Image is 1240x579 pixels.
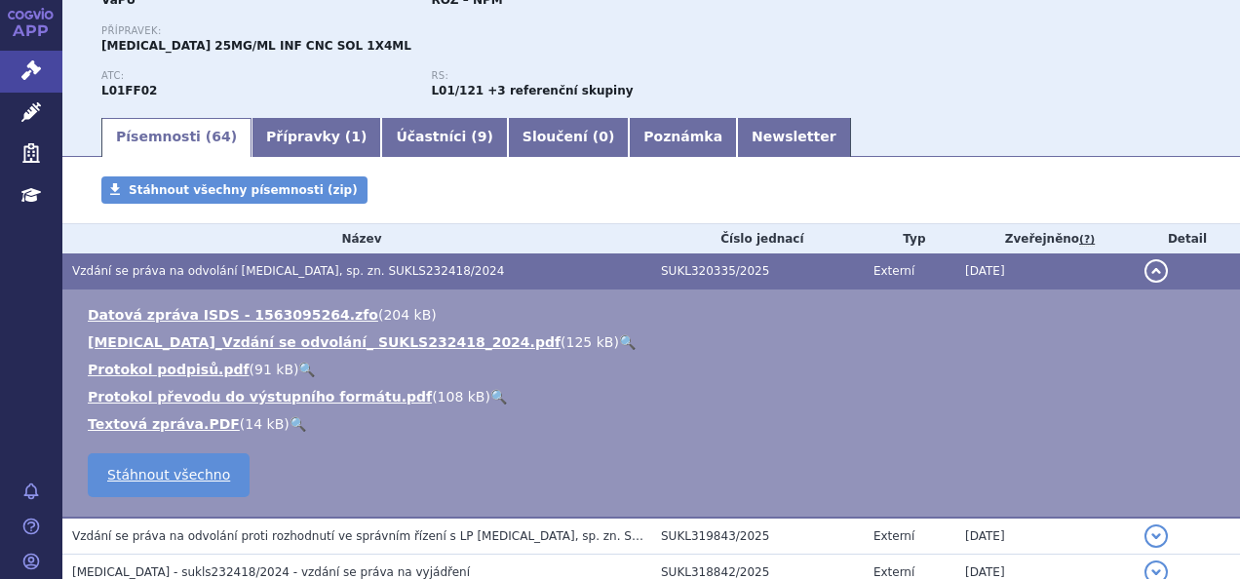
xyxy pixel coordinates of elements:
[381,118,507,157] a: Účastníci (9)
[72,529,740,543] span: Vzdání se práva na odvolání proti rozhodnutí ve správním řízení s LP Keytruda, sp. zn. SUKLS23241...
[88,387,1221,406] li: ( )
[651,224,864,253] th: Číslo jednací
[383,307,431,323] span: 204 kB
[955,224,1135,253] th: Zveřejněno
[72,264,504,278] span: Vzdání se práva na odvolání KEYTRUDA, sp. zn. SUKLS232418/2024
[737,118,851,157] a: Newsletter
[431,70,741,82] p: RS:
[72,565,470,579] span: KEYTRUDA - sukls232418/2024 - vzdání se práva na vyjádření
[1135,224,1240,253] th: Detail
[254,362,293,377] span: 91 kB
[487,84,633,97] strong: +3 referenční skupiny
[490,389,507,405] a: 🔍
[1079,233,1095,247] abbr: (?)
[619,334,636,350] a: 🔍
[101,84,157,97] strong: PEMBROLIZUMAB
[431,84,484,97] strong: pembrolizumab
[955,253,1135,289] td: [DATE]
[873,529,914,543] span: Externí
[298,362,315,377] a: 🔍
[88,305,1221,325] li: ( )
[651,518,864,555] td: SUKL319843/2025
[212,129,230,144] span: 64
[88,416,240,432] a: Textová zpráva.PDF
[101,25,761,37] p: Přípravek:
[1144,524,1168,548] button: detail
[438,389,485,405] span: 108 kB
[62,224,651,253] th: Název
[651,253,864,289] td: SUKL320335/2025
[599,129,608,144] span: 0
[351,129,361,144] span: 1
[88,414,1221,434] li: ( )
[101,176,368,204] a: Stáhnout všechny písemnosti (zip)
[245,416,284,432] span: 14 kB
[864,224,955,253] th: Typ
[252,118,381,157] a: Přípravky (1)
[955,518,1135,555] td: [DATE]
[88,334,561,350] a: [MEDICAL_DATA]_Vzdání se odvolání_ SUKLS232418_2024.pdf
[88,389,432,405] a: Protokol převodu do výstupního formátu.pdf
[629,118,737,157] a: Poznámka
[873,565,914,579] span: Externí
[566,334,614,350] span: 125 kB
[88,332,1221,352] li: ( )
[88,362,250,377] a: Protokol podpisů.pdf
[129,183,358,197] span: Stáhnout všechny písemnosti (zip)
[1144,259,1168,283] button: detail
[290,416,306,432] a: 🔍
[101,39,411,53] span: [MEDICAL_DATA] 25MG/ML INF CNC SOL 1X4ML
[88,453,250,497] a: Stáhnout všechno
[101,70,411,82] p: ATC:
[478,129,487,144] span: 9
[101,118,252,157] a: Písemnosti (64)
[508,118,629,157] a: Sloučení (0)
[88,307,378,323] a: Datová zpráva ISDS - 1563095264.zfo
[88,360,1221,379] li: ( )
[873,264,914,278] span: Externí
